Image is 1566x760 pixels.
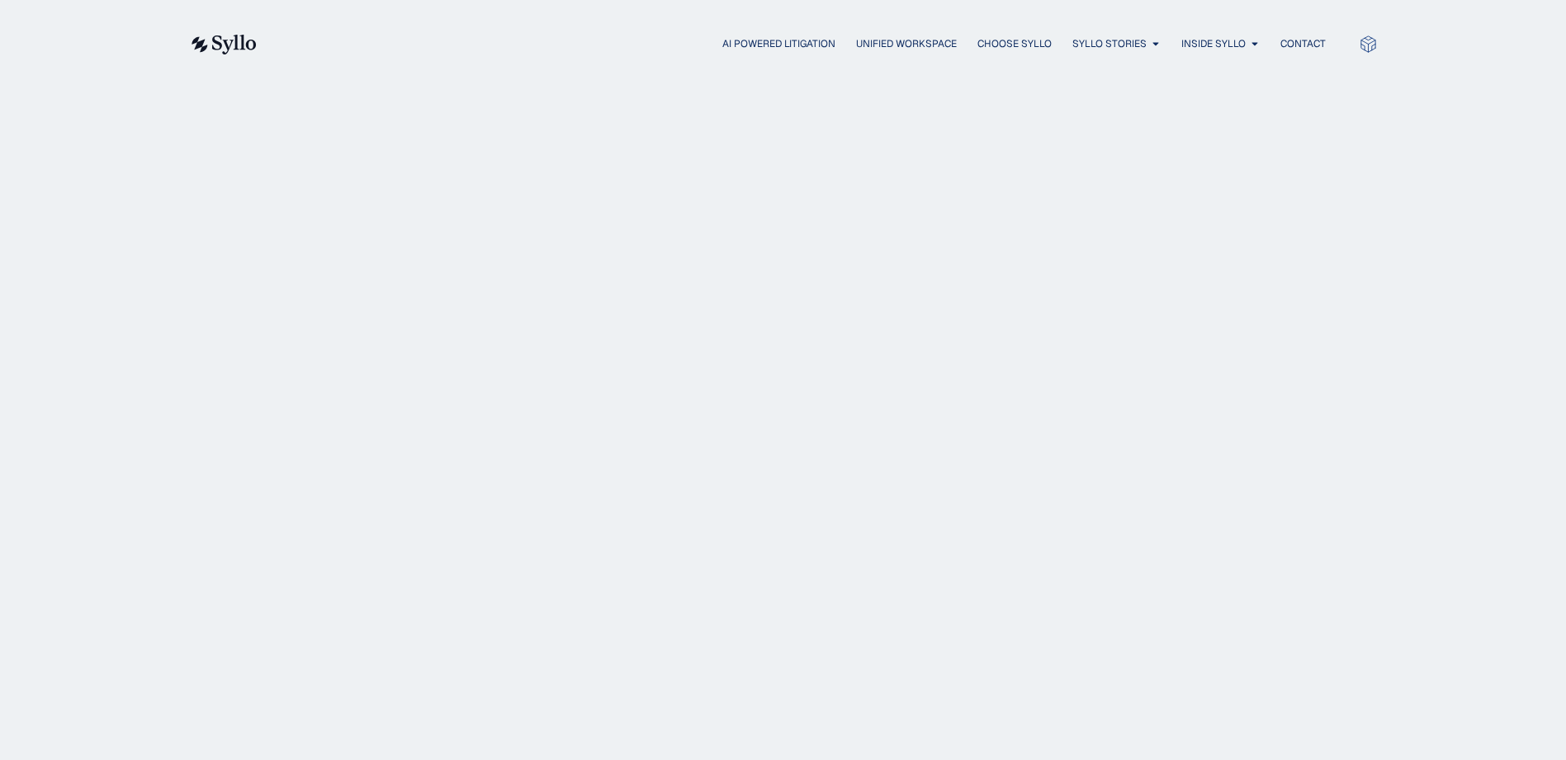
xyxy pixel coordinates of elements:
[189,35,257,54] img: syllo
[856,36,957,51] a: Unified Workspace
[1072,36,1147,51] a: Syllo Stories
[722,36,835,51] a: AI Powered Litigation
[290,36,1326,52] nav: Menu
[1280,36,1326,51] a: Contact
[1181,36,1246,51] a: Inside Syllo
[977,36,1052,51] a: Choose Syllo
[290,36,1326,52] div: Menu Toggle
